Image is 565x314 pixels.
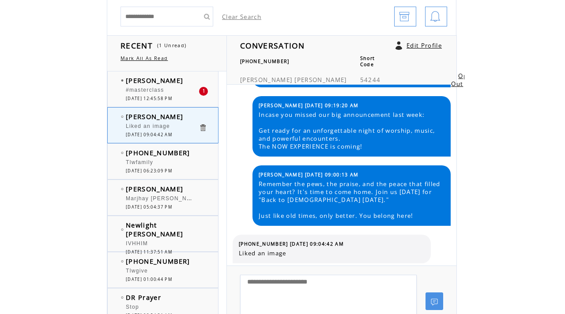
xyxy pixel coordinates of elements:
span: IVHHIM [126,240,148,247]
img: bulletEmpty.png [121,116,124,118]
img: bulletEmpty.png [121,296,124,299]
a: Click to edit user profile [395,41,402,50]
span: Short Code [360,55,375,67]
img: archive.png [399,7,410,27]
span: [DATE] 09:04:42 AM [126,132,172,138]
span: 54244 [360,76,381,84]
span: Tlwgive [126,268,148,274]
span: RECENT [121,40,153,51]
span: Stop [126,304,139,310]
span: [PERSON_NAME] [126,76,183,85]
span: Newlight [PERSON_NAME] [126,221,183,238]
a: Mark All As Read [121,55,168,61]
span: [PERSON_NAME] [240,76,292,84]
span: (1 Unread) [157,42,186,49]
a: Edit Profile [407,41,442,49]
span: [PERSON_NAME] [294,76,347,84]
img: bulletEmpty.png [121,152,124,154]
input: Submit [200,7,213,26]
span: Liked an image [126,123,170,129]
span: [PHONE_NUMBER] [126,257,190,265]
span: Marjhay [PERSON_NAME] [PERSON_NAME][EMAIL_ADDRESS][DOMAIN_NAME] Actress [126,193,385,202]
img: bulletEmpty.png [121,260,124,262]
span: [PERSON_NAME] [DATE] 09:19:20 AM [259,102,359,108]
img: bulletFull.png [121,79,124,82]
span: [PHONE_NUMBER] [126,148,190,157]
span: [PERSON_NAME] [DATE] 09:00:13 AM [259,172,359,178]
span: [PHONE_NUMBER] [DATE] 09:04:42 AM [239,241,344,247]
a: Opt Out [451,72,470,88]
span: [PHONE_NUMBER] [240,58,290,64]
img: bulletEmpty.png [121,188,124,190]
span: Liked an image [239,249,424,257]
span: #masterclass [126,87,164,93]
span: [DATE] 05:04:37 PM [126,204,172,210]
div: 1 [199,87,208,96]
span: [DATE] 06:23:09 PM [126,168,172,174]
span: Remember the pews, the praise, and the peace that filled your heart? It's time to come home. Join... [259,180,444,220]
span: [PERSON_NAME] [126,112,183,121]
span: [DATE] 01:00:44 PM [126,277,172,282]
span: [PERSON_NAME] [126,184,183,193]
a: Clear Search [222,13,261,21]
span: [DATE] 11:37:51 AM [126,249,172,255]
span: CONVERSATION [240,40,305,51]
img: bell.png [430,7,441,27]
span: DR Prayer [126,293,161,302]
span: [DATE] 12:45:58 PM [126,96,172,101]
a: Click to delete these messgaes [199,123,207,132]
img: bulletEmpty.png [121,228,124,231]
span: Incase you missed our big announcement last week: Get ready for an unforgettable night of worship... [259,111,444,150]
span: Tlwfamily [126,159,153,165]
